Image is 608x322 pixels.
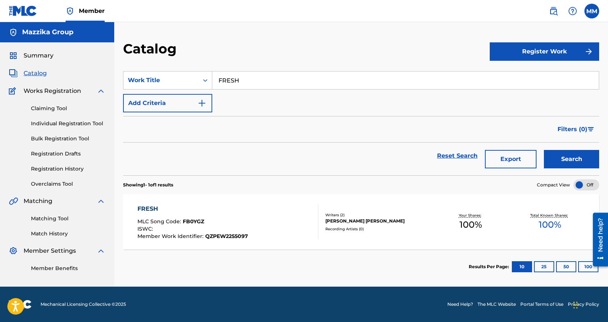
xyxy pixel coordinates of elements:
button: Search [544,150,599,168]
a: Individual Registration Tool [31,120,105,127]
button: 10 [512,261,532,272]
img: MLC Logo [9,6,37,16]
p: Showing 1 - 1 of 1 results [123,182,173,188]
img: Top Rightsholder [66,7,74,15]
img: Accounts [9,28,18,37]
img: 9d2ae6d4665cec9f34b9.svg [198,99,206,108]
a: SummarySummary [9,51,53,60]
span: 100 % [539,218,561,231]
div: Drag [573,294,578,316]
a: The MLC Website [478,301,516,308]
button: 100 [578,261,598,272]
a: FRESHMLC Song Code:FB0YGZISWC:Member Work Identifier:QZPEW2255097Writers (2)[PERSON_NAME] [PERSON... [123,194,599,249]
img: Works Registration [9,87,18,95]
div: [PERSON_NAME] [PERSON_NAME] [325,218,431,224]
img: Matching [9,197,18,206]
a: CatalogCatalog [9,69,47,78]
p: Results Per Page: [469,263,511,270]
span: Member Work Identifier : [137,233,205,239]
span: QZPEW2255097 [205,233,248,239]
img: Member Settings [9,246,18,255]
img: filter [588,127,594,132]
img: expand [97,87,105,95]
img: logo [9,300,32,309]
span: MLC Song Code : [137,218,183,225]
span: Mechanical Licensing Collective © 2025 [41,301,126,308]
a: Matching Tool [31,215,105,223]
a: Privacy Policy [568,301,599,308]
div: Help [565,4,580,18]
img: help [568,7,577,15]
span: Member [79,7,105,15]
iframe: Chat Widget [571,287,608,322]
a: Match History [31,230,105,238]
span: ISWC : [137,225,155,232]
button: Filters (0) [553,120,599,139]
a: Public Search [546,4,561,18]
button: 50 [556,261,576,272]
div: User Menu [584,4,599,18]
span: Filters ( 0 ) [558,125,587,134]
div: FRESH [137,204,248,213]
img: f7272a7cc735f4ea7f67.svg [584,47,593,56]
a: Claiming Tool [31,105,105,112]
form: Search Form [123,71,599,175]
p: Total Known Shares: [530,213,570,218]
span: Summary [24,51,53,60]
a: Overclaims Tool [31,180,105,188]
img: Catalog [9,69,18,78]
button: Add Criteria [123,94,212,112]
iframe: Resource Center [587,210,608,269]
a: Need Help? [447,301,473,308]
a: Registration History [31,165,105,173]
span: Compact View [537,182,570,188]
div: Work Title [128,76,194,85]
span: Catalog [24,69,47,78]
img: expand [97,246,105,255]
p: Your Shares: [459,213,483,218]
span: Matching [24,197,52,206]
a: Portal Terms of Use [520,301,563,308]
button: 25 [534,261,554,272]
div: Recording Artists ( 0 ) [325,226,431,232]
img: expand [97,197,105,206]
button: Export [485,150,537,168]
span: Member Settings [24,246,76,255]
h5: Mazzika Group [22,28,73,36]
button: Register Work [490,42,599,61]
a: Member Benefits [31,265,105,272]
span: 100 % [460,218,482,231]
span: Works Registration [24,87,81,95]
img: Summary [9,51,18,60]
div: Writers ( 2 ) [325,212,431,218]
span: FB0YGZ [183,218,204,225]
h2: Catalog [123,41,180,57]
a: Registration Drafts [31,150,105,158]
a: Reset Search [433,148,481,164]
a: Bulk Registration Tool [31,135,105,143]
img: search [549,7,558,15]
